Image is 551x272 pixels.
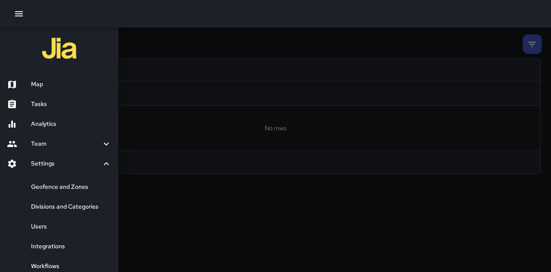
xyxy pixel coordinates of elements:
[31,182,111,192] h6: Geofence and Zones
[31,222,111,231] h6: Users
[31,100,111,109] h6: Tasks
[42,31,77,66] img: jia-logo
[31,119,111,129] h6: Analytics
[31,262,111,271] h6: Workflows
[31,159,101,169] h6: Settings
[31,242,111,251] h6: Integrations
[31,202,111,212] h6: Divisions and Categories
[31,139,101,149] h6: Team
[31,80,111,89] h6: Map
